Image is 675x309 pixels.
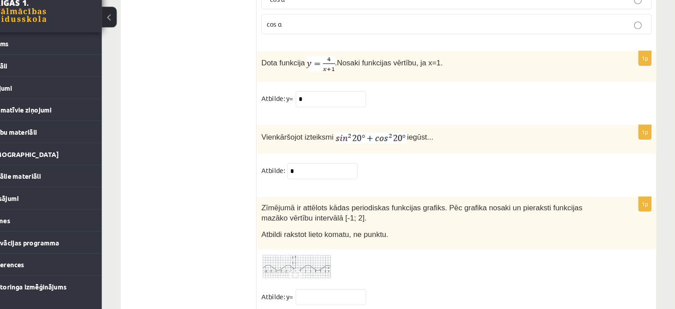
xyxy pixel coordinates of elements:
span: [DEMOGRAPHIC_DATA] [23,158,92,166]
span: . [354,72,355,80]
input: - cos ⁡α [636,13,643,20]
span: Nosaki funkcijas vērtību, ja x=1. [355,72,455,80]
p: 1p [640,202,653,217]
span: Sākums [23,54,45,62]
span: Digitālie materiāli [23,179,75,187]
span: Vienkāršojot izteiksmi [284,142,352,150]
a: Ziņojumi [12,89,122,110]
a: Rīgas 1. Tālmācības vidusskola [10,16,81,38]
img: GaZszqxwjqQAAAABJRU5ErkJggg== [354,142,422,152]
p: 1p [640,64,653,79]
a: Motivācijas programma [12,236,122,256]
a: Informatīvie ziņojumi [12,110,122,131]
span: iegūst... [422,142,446,150]
span: - cos ⁡α [289,12,306,20]
legend: Informatīvie ziņojumi [23,110,122,131]
a: Konferences [12,257,122,277]
img: AQu9O3Pfbz4EAAAAAElFTkSuQmCC [327,69,354,84]
p: Atbilde: y= [284,103,314,116]
span: cos⁡ α [289,35,303,43]
a: Mācību materiāli [12,131,122,152]
a: [DEMOGRAPHIC_DATA] [12,152,122,173]
a: Atzīmes [12,215,122,235]
span: Atzīmes [23,221,47,229]
a: Maksājumi [12,194,122,214]
span: Mācību materiāli [23,137,72,145]
p: Atbilde: [284,171,306,184]
p: Atbilde: y= [284,290,314,303]
span: Zīmējumā ir attēlots kādas periodiskas funkcijas grafiks. Pēc grafika nosaki un pieraksti funkcij... [284,209,588,227]
img: 1.png [284,257,351,281]
a: Proktoringa izmēģinājums [12,277,122,298]
a: Aktuāli [12,68,122,89]
legend: Ziņojumi [23,89,122,110]
input: cos⁡ α [636,37,643,44]
a: Digitālie materiāli [12,173,122,193]
span: Konferences [23,263,60,271]
span: Atbildi rakstot lieto komatu, ne punktu. [284,234,404,242]
legend: Maksājumi [23,194,122,214]
span: Aktuāli [23,75,44,83]
p: 1p [640,134,653,148]
span: Motivācijas programma [23,242,93,250]
a: Sākums [12,48,122,68]
span: Proktoringa izmēģinājums [23,284,100,292]
span: Dota funkcija [284,72,325,80]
